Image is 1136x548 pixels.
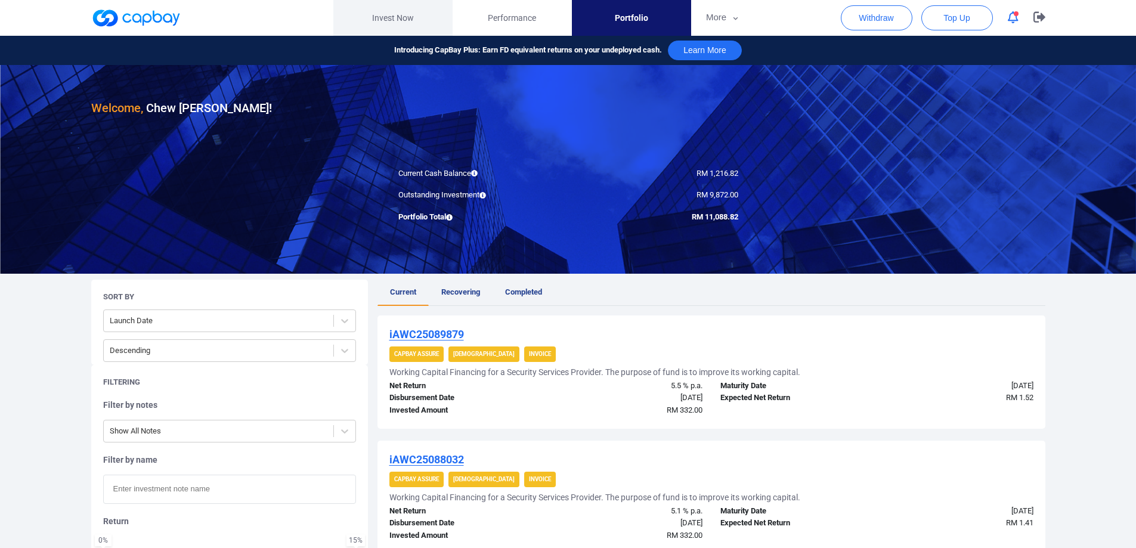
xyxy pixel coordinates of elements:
h5: Filter by notes [103,400,356,410]
div: Net Return [380,505,546,518]
span: RM 332.00 [667,405,702,414]
u: iAWC25089879 [389,328,464,340]
div: Maturity Date [711,505,877,518]
strong: [DEMOGRAPHIC_DATA] [453,476,515,482]
div: Disbursement Date [380,517,546,530]
input: Enter investment note name [103,475,356,504]
button: Withdraw [841,5,912,30]
strong: CapBay Assure [394,476,439,482]
div: 5.5 % p.a. [546,380,711,392]
span: RM 9,872.00 [697,190,738,199]
div: [DATE] [877,380,1042,392]
h5: Filtering [103,377,140,388]
strong: Invoice [529,351,551,357]
button: Learn More [668,41,742,60]
span: Portfolio [615,11,648,24]
span: RM 332.00 [667,531,702,540]
div: 5.1 % p.a. [546,505,711,518]
span: Introducing CapBay Plus: Earn FD equivalent returns on your undeployed cash. [394,44,662,57]
h5: Sort By [103,292,134,302]
div: Disbursement Date [380,392,546,404]
h3: Chew [PERSON_NAME] ! [91,98,272,117]
strong: [DEMOGRAPHIC_DATA] [453,351,515,357]
div: [DATE] [877,505,1042,518]
span: Welcome, [91,101,143,115]
span: RM 1.41 [1006,518,1033,527]
span: Completed [505,287,542,296]
div: 15 % [349,537,363,544]
div: [DATE] [546,392,711,404]
div: Portfolio Total [389,211,568,224]
h5: Working Capital Financing for a Security Services Provider. The purpose of fund is to improve its... [389,367,800,377]
span: RM 1.52 [1006,393,1033,402]
h5: Return [103,516,356,527]
div: [DATE] [546,517,711,530]
div: Maturity Date [711,380,877,392]
div: Outstanding Investment [389,189,568,202]
strong: CapBay Assure [394,351,439,357]
span: Top Up [943,12,970,24]
span: RM 11,088.82 [692,212,738,221]
h5: Filter by name [103,454,356,465]
span: Recovering [441,287,480,296]
div: Expected Net Return [711,517,877,530]
u: iAWC25088032 [389,453,464,466]
button: Top Up [921,5,993,30]
div: 0 % [97,537,109,544]
span: Current [390,287,416,296]
div: Invested Amount [380,530,546,542]
div: Expected Net Return [711,392,877,404]
span: RM 1,216.82 [697,169,738,178]
span: Performance [488,11,536,24]
strong: Invoice [529,476,551,482]
div: Current Cash Balance [389,168,568,180]
div: Invested Amount [380,404,546,417]
h5: Working Capital Financing for a Security Services Provider. The purpose of fund is to improve its... [389,492,800,503]
div: Net Return [380,380,546,392]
